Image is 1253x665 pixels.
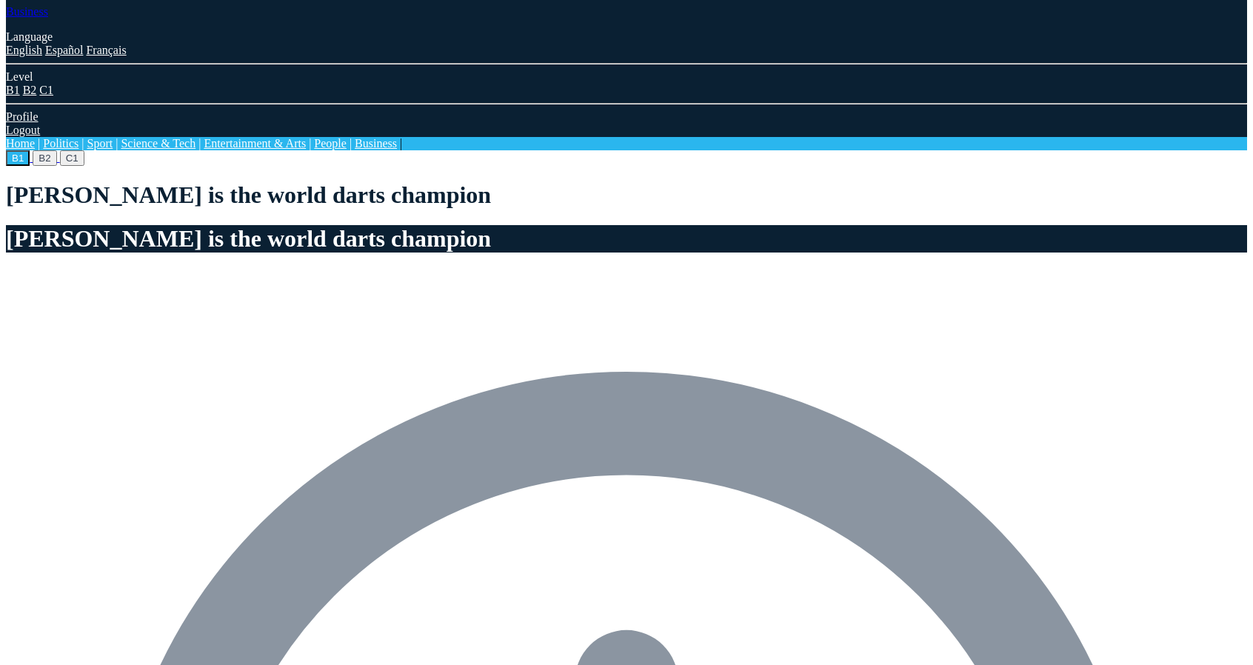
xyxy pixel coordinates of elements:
[6,5,48,18] a: Business
[6,181,1247,209] h1: [PERSON_NAME] is the world darts champion
[38,137,40,150] span: |
[355,137,397,150] a: Business
[6,110,39,123] a: Profile
[60,151,84,164] a: C1
[81,137,84,150] span: |
[87,137,113,150] a: Sport
[6,225,1247,253] h1: [PERSON_NAME] is the world darts champion
[39,84,53,96] a: C1
[45,44,84,56] a: Español
[400,137,402,150] span: |
[43,137,78,150] a: Politics
[6,84,20,96] a: B1
[6,30,1247,44] div: Language
[60,150,84,166] button: C1
[33,151,59,164] a: B2
[309,137,311,150] span: |
[6,151,33,164] a: B1
[204,137,306,150] a: Entertainment & Arts
[86,44,126,56] a: Français
[6,70,1247,84] div: Level
[6,124,40,136] a: Logout
[6,44,42,56] a: English
[116,137,118,150] span: |
[121,137,196,150] a: Science & Tech
[6,137,35,150] a: Home
[350,137,352,150] span: |
[6,150,30,166] button: B1
[33,150,56,166] button: B2
[314,137,347,150] a: People
[198,137,201,150] span: |
[23,84,37,96] a: B2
